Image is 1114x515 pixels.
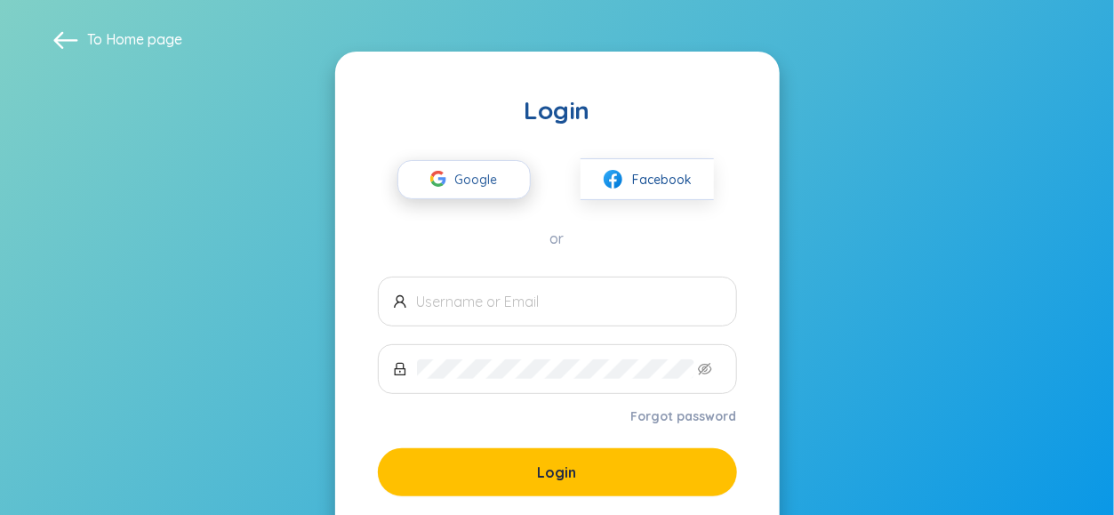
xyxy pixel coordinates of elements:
[633,170,693,189] span: Facebook
[378,94,737,126] div: Login
[393,362,407,376] span: lock
[602,168,624,190] img: facebook
[87,29,182,49] span: To
[455,161,507,198] span: Google
[698,362,712,376] span: eye-invisible
[397,160,531,199] button: Google
[393,294,407,309] span: user
[538,463,577,482] span: Login
[106,30,182,48] a: Home page
[378,229,737,248] div: or
[631,407,737,425] a: Forgot password
[378,448,737,496] button: Login
[417,292,722,311] input: Username or Email
[581,158,714,200] button: facebookFacebook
